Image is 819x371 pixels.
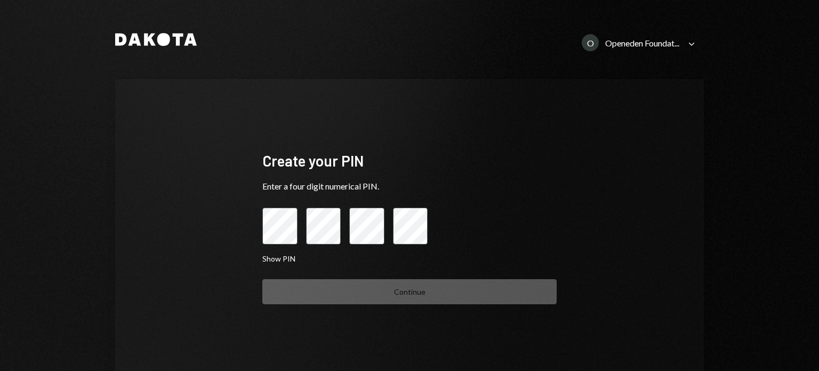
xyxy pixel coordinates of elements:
[262,254,295,264] button: Show PIN
[582,34,599,51] div: O
[262,180,557,193] div: Enter a four digit numerical PIN.
[605,38,679,48] div: Openeden Foundat...
[306,208,341,245] input: pin code 2 of 4
[262,151,557,171] div: Create your PIN
[349,208,384,245] input: pin code 3 of 4
[262,208,298,245] input: pin code 1 of 4
[393,208,428,245] input: pin code 4 of 4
